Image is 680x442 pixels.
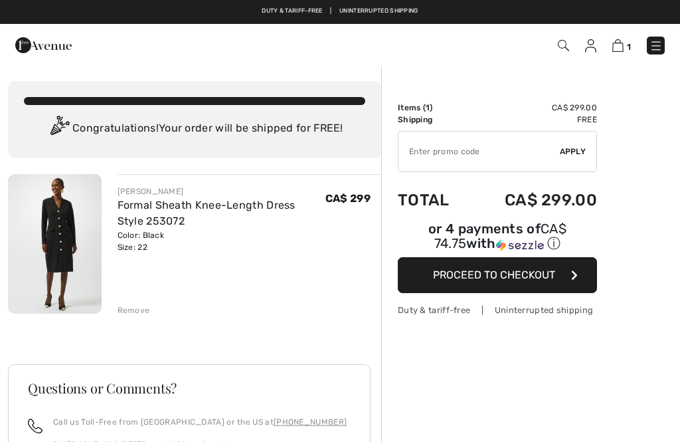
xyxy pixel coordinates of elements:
[28,382,351,395] h3: Questions or Comments?
[398,304,597,316] div: Duty & tariff-free | Uninterrupted shipping
[24,116,365,142] div: Congratulations! Your order will be shipped for FREE!
[433,269,555,281] span: Proceed to Checkout
[585,39,596,53] img: My Info
[612,37,631,53] a: 1
[398,223,597,253] div: or 4 payments of with
[469,177,597,223] td: CA$ 299.00
[274,417,347,427] a: [PHONE_NUMBER]
[325,192,371,205] span: CA$ 299
[398,102,469,114] td: Items ( )
[469,114,597,126] td: Free
[649,39,663,53] img: Menu
[496,239,544,251] img: Sezzle
[398,132,560,171] input: Promo code
[398,257,597,293] button: Proceed to Checkout
[254,7,365,16] a: Free shipping on orders over $99
[373,7,374,16] span: |
[469,102,597,114] td: CA$ 299.00
[558,40,569,51] img: Search
[398,177,469,223] td: Total
[560,146,586,158] span: Apply
[53,416,347,428] p: Call us Toll-Free from [GEOGRAPHIC_DATA] or the US at
[426,103,430,112] span: 1
[398,223,597,257] div: or 4 payments ofCA$ 74.75withSezzle Click to learn more about Sezzle
[15,32,72,58] img: 1ère Avenue
[118,185,325,197] div: [PERSON_NAME]
[8,174,102,314] img: Formal Sheath Knee-Length Dress Style 253072
[28,419,42,433] img: call
[118,199,296,227] a: Formal Sheath Knee-Length Dress Style 253072
[118,229,325,253] div: Color: Black Size: 22
[46,116,72,142] img: Congratulation2.svg
[398,114,469,126] td: Shipping
[627,42,631,52] span: 1
[118,304,150,316] div: Remove
[434,221,566,251] span: CA$ 74.75
[382,7,426,16] a: Free Returns
[612,39,624,52] img: Shopping Bag
[15,38,72,51] a: 1ère Avenue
